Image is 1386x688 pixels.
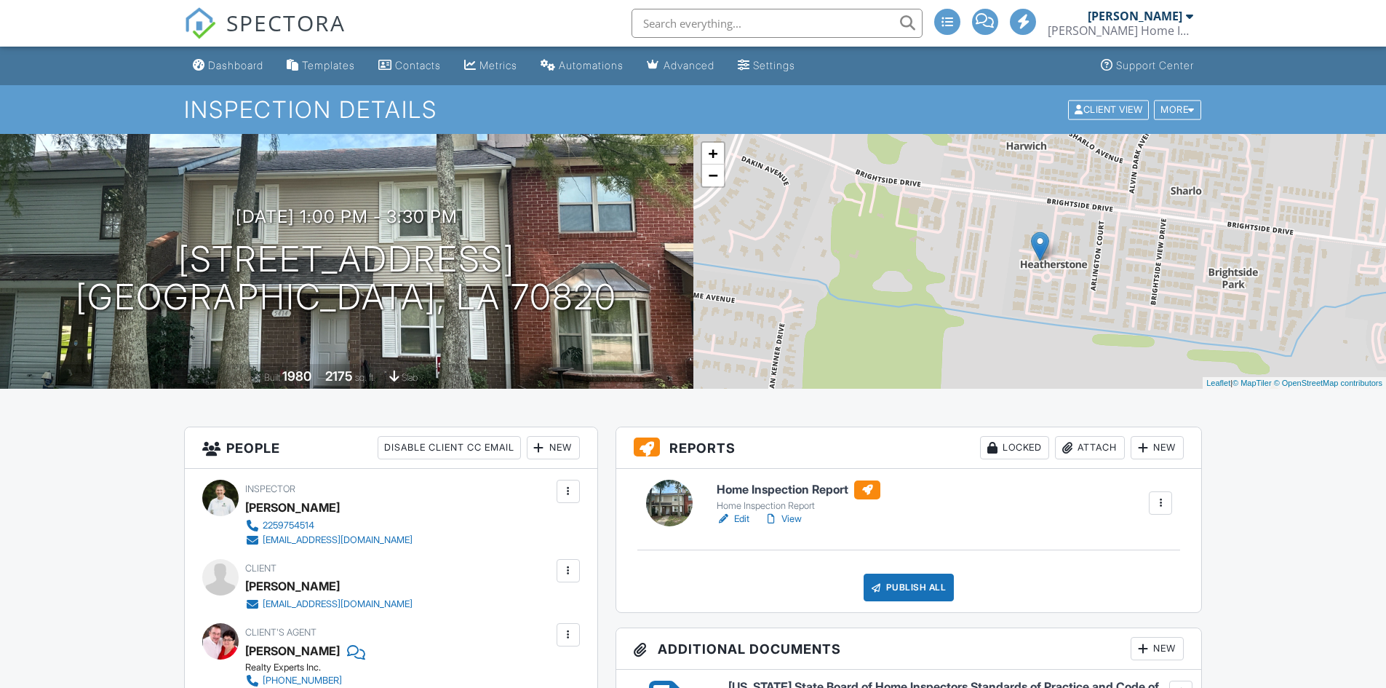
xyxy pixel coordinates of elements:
div: [PHONE_NUMBER] [263,675,342,687]
img: The Best Home Inspection Software - Spectora [184,7,216,39]
div: [PERSON_NAME] [245,497,340,518]
a: Zoom in [702,143,724,165]
div: Publish All [864,574,955,601]
input: Search everything... [632,9,923,38]
a: © MapTiler [1232,379,1272,387]
a: Zoom out [702,165,724,186]
a: Settings [732,52,801,79]
span: Inspector [245,483,295,494]
a: Dashboard [187,52,269,79]
div: Home Inspection Report [717,500,880,512]
h3: Reports [616,427,1202,469]
div: Realty Experts Inc. [245,662,424,673]
div: 1980 [282,368,311,384]
a: © OpenStreetMap contributors [1274,379,1382,387]
h3: People [185,427,597,469]
span: Client [245,563,276,574]
h1: [STREET_ADDRESS] [GEOGRAPHIC_DATA], LA 70820 [76,240,617,317]
span: slab [402,372,418,383]
span: Client's Agent [245,627,316,638]
a: 2259754514 [245,518,413,533]
div: Advanced [664,59,714,71]
a: Leaflet [1206,379,1230,387]
a: [PERSON_NAME] [245,640,340,662]
a: [EMAIL_ADDRESS][DOMAIN_NAME] [245,533,413,547]
h1: Inspection Details [184,97,1203,122]
a: Metrics [458,52,523,79]
span: Built [264,372,280,383]
div: Locked [980,436,1049,459]
a: SPECTORA [184,20,346,50]
div: Automations [559,59,624,71]
div: Attach [1055,436,1125,459]
a: [PHONE_NUMBER] [245,673,413,688]
span: SPECTORA [226,7,346,38]
span: sq. ft. [355,372,375,383]
div: [PERSON_NAME] [1088,9,1182,23]
a: Templates [281,52,361,79]
div: New [1131,436,1184,459]
a: [EMAIL_ADDRESS][DOMAIN_NAME] [245,597,413,612]
a: Edit [717,512,749,526]
a: Support Center [1095,52,1200,79]
div: Contacts [395,59,441,71]
div: New [527,436,580,459]
div: [EMAIL_ADDRESS][DOMAIN_NAME] [263,534,413,546]
div: Support Center [1116,59,1194,71]
a: View [764,512,802,526]
div: Metrics [479,59,517,71]
div: Disable Client CC Email [378,436,521,459]
div: 2175 [325,368,353,384]
a: Contacts [373,52,447,79]
div: Settings [753,59,795,71]
h6: Home Inspection Report [717,481,880,499]
a: Home Inspection Report Home Inspection Report [717,481,880,513]
a: Client View [1067,103,1152,114]
div: Whit Green Home Inspections LLC [1048,23,1193,38]
a: Advanced [641,52,720,79]
div: New [1131,637,1184,660]
div: Dashboard [208,59,263,71]
div: Client View [1068,100,1149,119]
h3: Additional Documents [616,628,1202,670]
div: [EMAIL_ADDRESS][DOMAIN_NAME] [263,598,413,610]
div: 2259754514 [263,520,314,531]
h3: [DATE] 1:00 pm - 3:30 pm [236,207,458,226]
a: Automations (Advanced) [535,52,629,79]
div: More [1154,100,1201,119]
div: Templates [302,59,355,71]
div: [PERSON_NAME] [245,575,340,597]
div: | [1203,377,1386,390]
